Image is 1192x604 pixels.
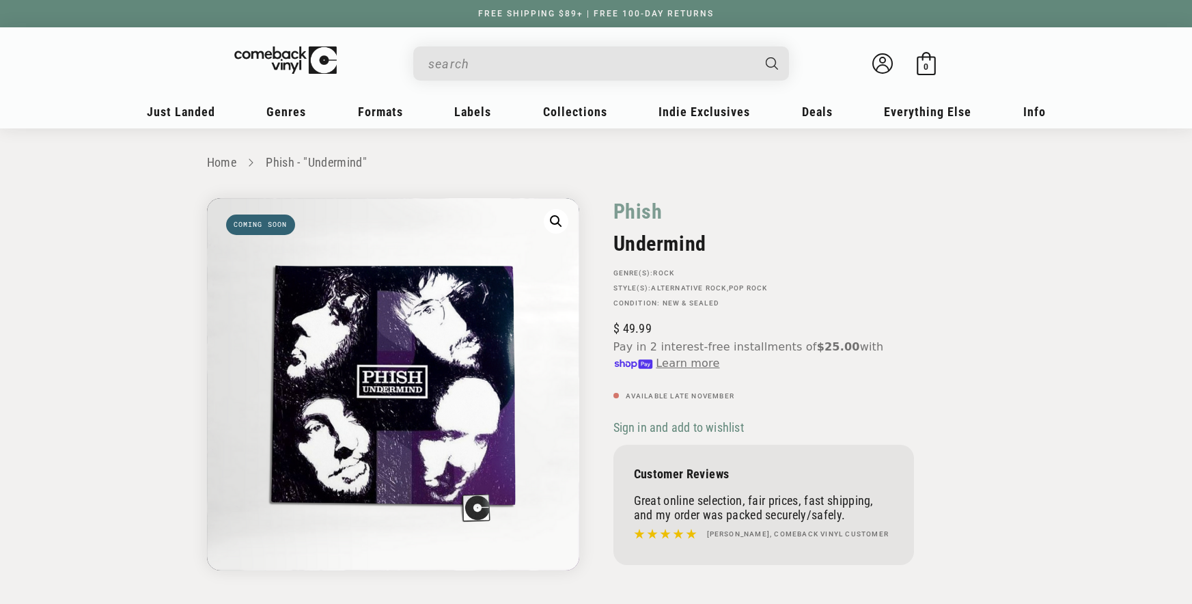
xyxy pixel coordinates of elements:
span: 49.99 [613,321,652,335]
span: 0 [924,61,928,72]
span: Indie Exclusives [659,105,750,119]
p: GENRE(S): [613,269,914,277]
span: Coming soon [226,215,295,235]
img: star5.svg [634,525,697,543]
span: Info [1023,105,1046,119]
span: Collections [543,105,607,119]
span: Genres [266,105,306,119]
a: FREE SHIPPING $89+ | FREE 100-DAY RETURNS [465,9,727,18]
span: Sign in and add to wishlist [613,420,744,435]
span: Formats [358,105,403,119]
button: Search [753,46,790,81]
p: Condition: New & Sealed [613,299,914,307]
span: Available Late November [626,392,735,400]
a: Rock [653,269,674,277]
button: Sign in and add to wishlist [613,420,748,435]
h2: Undermind [613,232,914,256]
span: Labels [454,105,491,119]
a: Phish - "Undermind" [266,155,367,169]
div: Search [413,46,789,81]
a: Home [207,155,236,169]
span: Just Landed [147,105,215,119]
nav: breadcrumbs [207,153,986,173]
p: Customer Reviews [634,467,893,481]
h4: [PERSON_NAME], Comeback Vinyl customer [707,529,889,540]
span: Deals [802,105,833,119]
input: search [428,50,752,78]
span: Everything Else [884,105,971,119]
a: Alternative Rock [651,284,726,292]
a: Phish [613,198,663,225]
p: Great online selection, fair prices, fast shipping, and my order was packed securely/safely. [634,493,893,522]
p: STYLE(S): , [613,284,914,292]
span: $ [613,321,620,335]
a: Pop Rock [729,284,768,292]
